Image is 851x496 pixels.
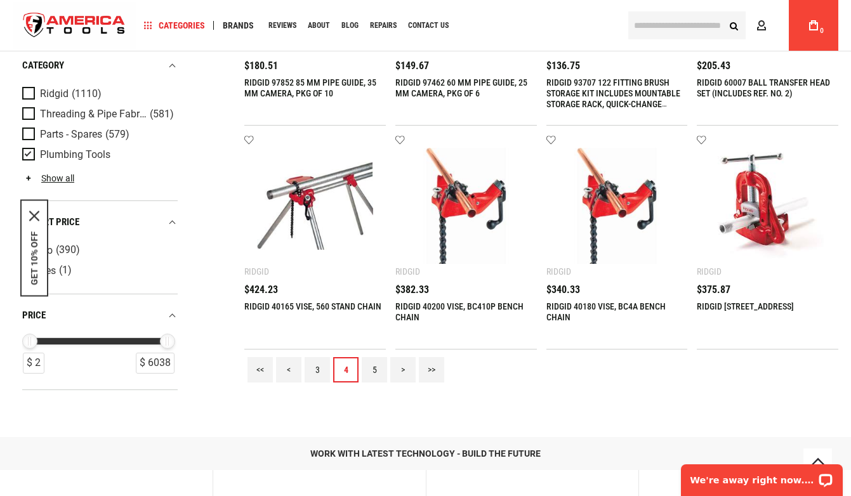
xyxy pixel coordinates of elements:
div: $ 6038 [136,353,175,374]
a: 5 [362,357,387,382]
span: Ridgid [40,89,69,100]
a: 3 [305,357,330,382]
a: Repairs [364,17,402,34]
a: >> [419,357,444,382]
a: Threading & Pipe Fabrication (581) [22,108,175,122]
a: RIDGID 60007 BALL TRANSFER HEAD SET (INCLUDES REF. NO. 2) [697,77,830,98]
button: GET 10% OFF [29,232,39,285]
a: RIDGID 40200 VISE, BC410P BENCH CHAIN [395,301,524,322]
img: RIDGID 40165 VISE, 560 STAND CHAIN [257,148,373,264]
a: Contact Us [402,17,454,34]
span: Plumbing Tools [40,150,110,161]
span: $375.87 [697,285,730,295]
a: About [302,17,336,34]
span: Reviews [268,22,296,29]
span: Categories [144,21,205,30]
button: Close [29,211,39,221]
span: (1110) [72,89,102,100]
a: RIDGID 40165 VISE, 560 STAND CHAIN [244,301,381,311]
a: Yes (1) [22,264,175,278]
a: RIDGID [STREET_ADDRESS] [697,301,794,311]
a: No (390) [22,244,175,258]
span: (581) [150,109,174,120]
span: (390) [56,245,80,256]
svg: close icon [29,211,39,221]
div: Ridgid [697,266,722,277]
span: $205.43 [697,61,730,71]
a: Parts - Spares (579) [22,128,175,142]
a: << [247,357,273,382]
a: Categories [138,17,211,34]
span: About [308,22,330,29]
span: Contact Us [408,22,449,29]
span: Brands [223,21,254,30]
span: (579) [105,129,129,140]
span: Threading & Pipe Fabrication [40,109,147,121]
div: Ridgid [395,266,420,277]
span: $424.23 [244,285,278,295]
span: Repairs [370,22,397,29]
a: Show all [22,174,74,184]
div: $ 2 [23,353,44,374]
img: RIDGID 40090 VISE, 23A BENCH YOKE [709,148,826,264]
a: > [390,357,416,382]
span: (1) [59,265,72,276]
img: America Tools [13,2,136,49]
span: Blog [341,22,359,29]
a: Reviews [263,17,302,34]
span: 0 [820,27,824,34]
a: RIDGID 97462 60 MM PIPE GUIDE, 25 MM CAMERA, PKG OF 6 [395,77,527,98]
div: In cart price [22,214,178,231]
div: category [22,58,178,75]
span: $382.33 [395,285,429,295]
div: Ridgid [244,266,269,277]
a: RIDGID 93707 122 FITTING BRUSH STORAGE KIT INCLUDES MOUNTABLE STORAGE RACK, QUICK-CHANGE COLLET, ... [546,77,680,141]
div: Ridgid [546,266,571,277]
img: RIDGID 40200 VISE, BC410P BENCH CHAIN [408,148,524,264]
a: RIDGID 40180 VISE, BC4A BENCH CHAIN [546,301,666,322]
a: Brands [217,17,260,34]
a: RIDGID 97852 85 MM PIPE GUIDE, 35 MM CAMERA, PKG OF 10 [244,77,376,98]
a: Ridgid (1110) [22,88,175,101]
img: RIDGID 40180 VISE, BC4A BENCH CHAIN [559,148,675,264]
a: Plumbing Tools [22,148,175,162]
span: $149.67 [395,61,429,71]
span: $136.75 [546,61,580,71]
span: Parts - Spares [40,129,102,141]
iframe: LiveChat chat widget [673,456,851,496]
div: price [22,307,178,324]
button: Search [722,13,746,37]
a: 4 [333,357,359,382]
a: store logo [13,2,136,49]
span: $180.51 [244,61,278,71]
span: $340.33 [546,285,580,295]
a: < [276,357,301,382]
a: Blog [336,17,364,34]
